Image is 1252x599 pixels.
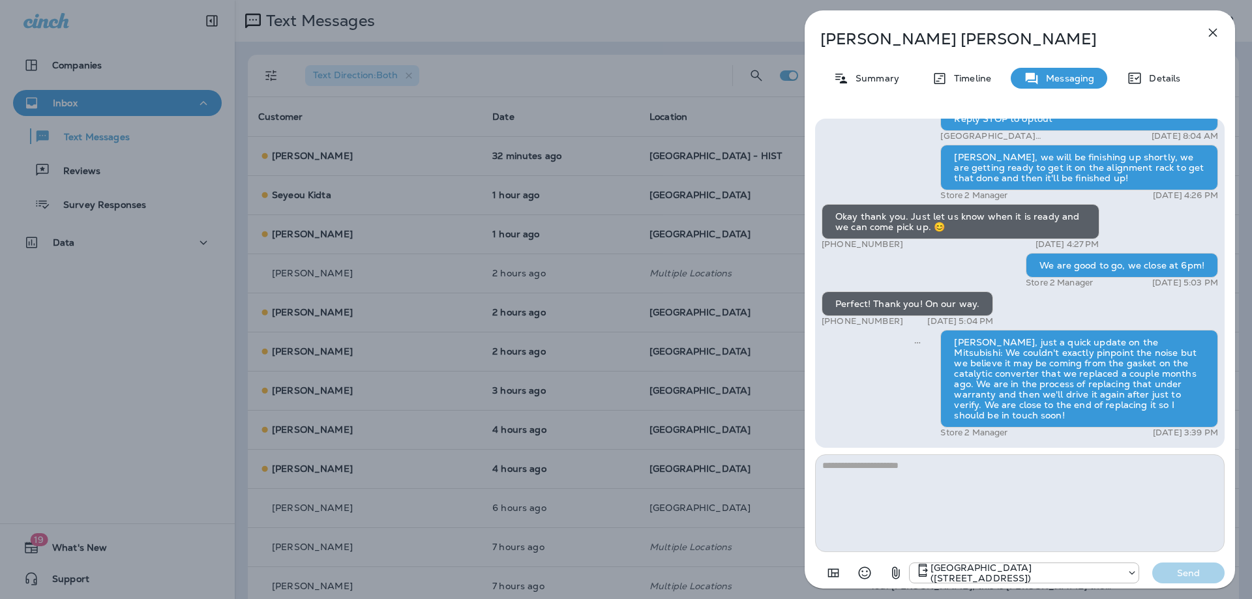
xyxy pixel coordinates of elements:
[852,560,878,586] button: Select an emoji
[940,131,1107,141] p: [GEOGRAPHIC_DATA] ([STREET_ADDRESS])
[1036,239,1099,250] p: [DATE] 4:27 PM
[947,73,991,83] p: Timeline
[822,291,993,316] div: Perfect! Thank you! On our way.
[940,190,1007,201] p: Store 2 Manager
[822,316,903,327] p: [PHONE_NUMBER]
[1039,73,1094,83] p: Messaging
[820,30,1176,48] p: [PERSON_NAME] [PERSON_NAME]
[940,330,1218,428] div: [PERSON_NAME], just a quick update on the Mitsubishi: We couldn't exactly pinpoint the noise but ...
[1142,73,1180,83] p: Details
[1153,190,1218,201] p: [DATE] 4:26 PM
[940,428,1007,438] p: Store 2 Manager
[822,204,1099,239] div: Okay thank you. Just let us know when it is ready and we can come pick up. 😊
[1026,253,1218,278] div: We are good to go, we close at 6pm!
[910,562,1139,583] div: +1 (402) 571-1201
[931,562,1120,583] p: [GEOGRAPHIC_DATA] ([STREET_ADDRESS])
[822,239,903,250] p: [PHONE_NUMBER]
[927,316,993,327] p: [DATE] 5:04 PM
[940,145,1218,190] div: [PERSON_NAME], we will be finishing up shortly, we are getting ready to get it on the alignment r...
[820,560,846,586] button: Add in a premade template
[1152,278,1218,288] p: [DATE] 5:03 PM
[1153,428,1218,438] p: [DATE] 3:39 PM
[1152,131,1218,141] p: [DATE] 8:04 AM
[849,73,899,83] p: Summary
[1026,278,1093,288] p: Store 2 Manager
[914,336,921,347] span: Sent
